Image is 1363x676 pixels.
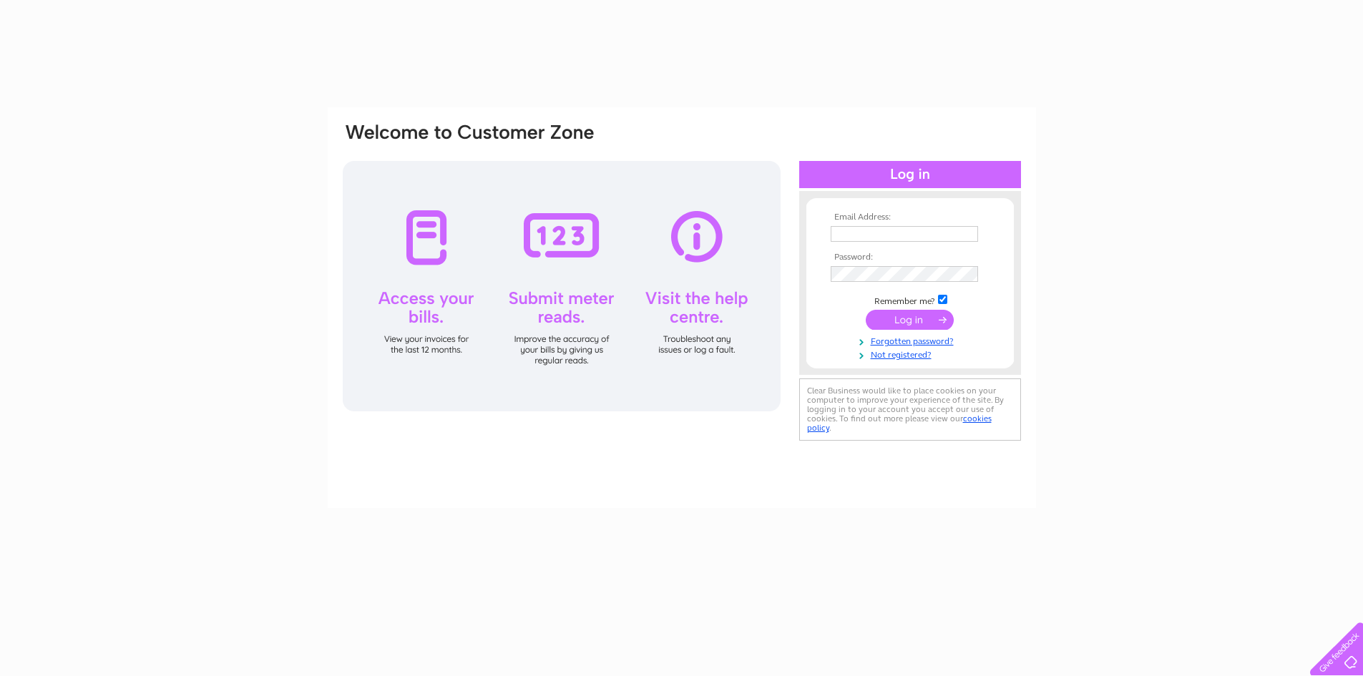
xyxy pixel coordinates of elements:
[799,378,1021,441] div: Clear Business would like to place cookies on your computer to improve your experience of the sit...
[866,310,954,330] input: Submit
[831,347,993,361] a: Not registered?
[827,253,993,263] th: Password:
[831,333,993,347] a: Forgotten password?
[827,212,993,222] th: Email Address:
[827,293,993,307] td: Remember me?
[807,413,992,433] a: cookies policy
